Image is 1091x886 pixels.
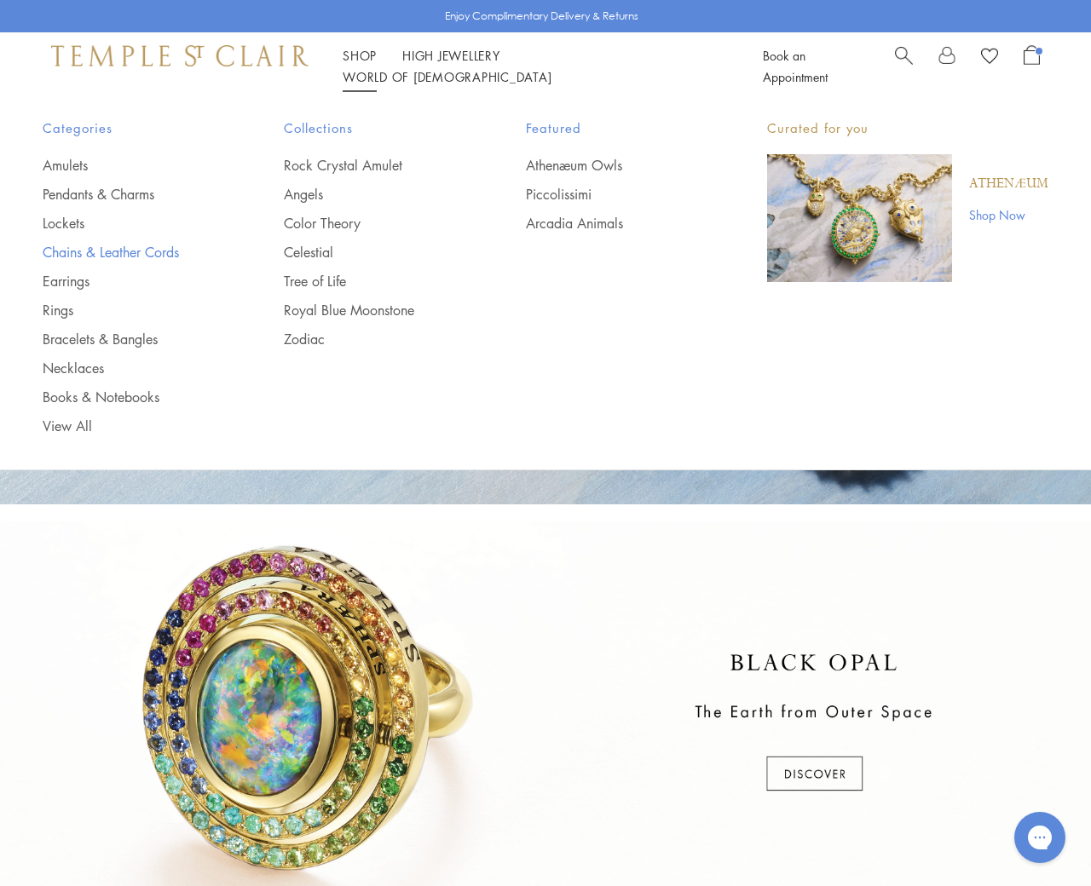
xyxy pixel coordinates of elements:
[526,185,699,204] a: Piccolissimi
[895,45,913,88] a: Search
[445,8,638,25] p: Enjoy Complimentary Delivery & Returns
[284,330,457,348] a: Zodiac
[343,45,724,88] nav: Main navigation
[284,214,457,233] a: Color Theory
[284,301,457,319] a: Royal Blue Moonstone
[51,45,309,66] img: Temple St. Clair
[43,156,216,175] a: Amulets
[526,214,699,233] a: Arcadia Animals
[43,185,216,204] a: Pendants & Charms
[43,388,216,406] a: Books & Notebooks
[526,156,699,175] a: Athenæum Owls
[43,214,216,233] a: Lockets
[43,330,216,348] a: Bracelets & Bangles
[1006,806,1074,869] iframe: Gorgias live chat messenger
[43,243,216,262] a: Chains & Leather Cords
[1024,45,1040,88] a: Open Shopping Bag
[284,272,457,291] a: Tree of Life
[343,68,551,85] a: World of [DEMOGRAPHIC_DATA]World of [DEMOGRAPHIC_DATA]
[284,243,457,262] a: Celestial
[284,156,457,175] a: Rock Crystal Amulet
[43,272,216,291] a: Earrings
[343,47,377,64] a: ShopShop
[402,47,500,64] a: High JewelleryHigh Jewellery
[43,118,216,139] span: Categories
[284,118,457,139] span: Collections
[526,118,699,139] span: Featured
[969,175,1048,193] a: Athenæum
[767,118,1048,139] p: Curated for you
[981,45,998,71] a: View Wishlist
[969,205,1048,224] a: Shop Now
[763,47,828,85] a: Book an Appointment
[43,359,216,377] a: Necklaces
[43,417,216,435] a: View All
[43,301,216,319] a: Rings
[284,185,457,204] a: Angels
